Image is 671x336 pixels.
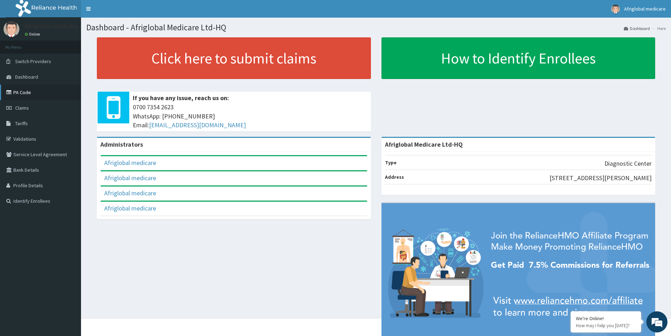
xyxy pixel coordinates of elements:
a: Online [25,32,42,37]
span: Afriglobal medicare [624,6,666,12]
a: [EMAIL_ADDRESS][DOMAIN_NAME] [149,121,246,129]
a: Dashboard [624,25,650,31]
b: Administrators [100,140,143,148]
a: Afriglobal medicare [104,204,156,212]
p: Afriglobal medicare [25,23,78,29]
a: Click here to submit claims [97,37,371,79]
a: Afriglobal medicare [104,174,156,182]
img: User Image [4,21,19,37]
p: Diagnostic Center [604,159,652,168]
b: If you have any issue, reach us on: [133,94,229,102]
p: [STREET_ADDRESS][PERSON_NAME] [549,173,652,183]
img: User Image [611,5,620,13]
b: Address [385,174,404,180]
b: Type [385,159,397,166]
a: How to Identify Enrollees [381,37,656,79]
span: 0700 7354 2623 WhatsApp: [PHONE_NUMBER] Email: [133,103,367,130]
span: Switch Providers [15,58,51,65]
span: Tariffs [15,120,28,127]
div: We're Online! [576,315,636,322]
li: Here [651,25,666,31]
span: Dashboard [15,74,38,80]
p: How may I help you today? [576,323,636,329]
a: Afriglobal medicare [104,189,156,197]
strong: Afriglobal Medicare Ltd-HQ [385,140,463,148]
span: Claims [15,105,29,111]
a: Afriglobal medicare [104,159,156,167]
h1: Dashboard - Afriglobal Medicare Ltd-HQ [86,23,666,32]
